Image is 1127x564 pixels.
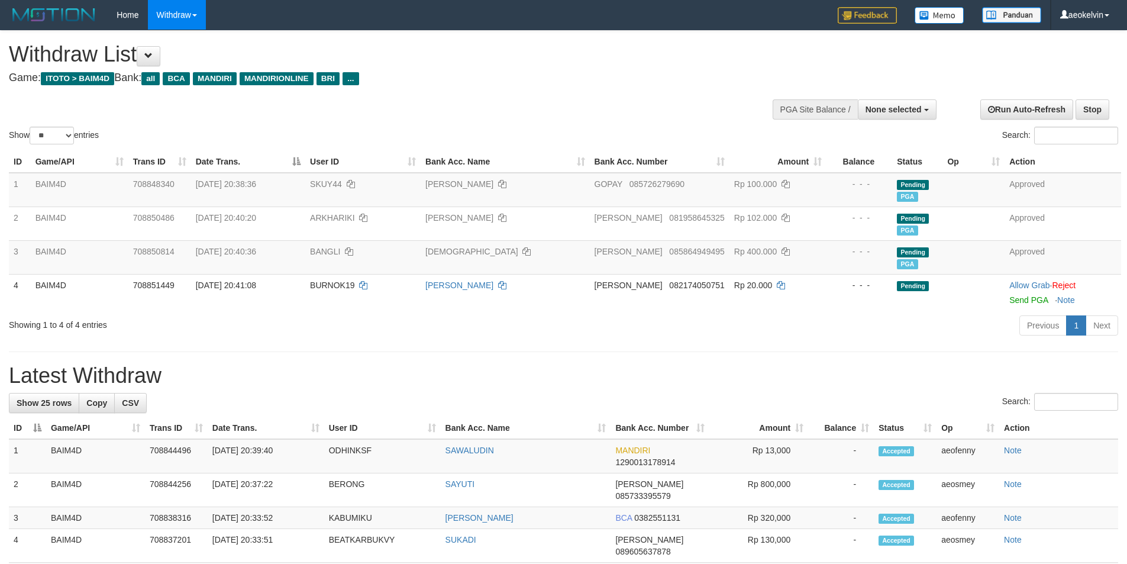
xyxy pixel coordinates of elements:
td: BAIM4D [31,173,128,207]
td: Rp 320,000 [709,507,808,529]
td: BAIM4D [46,507,145,529]
a: Next [1086,315,1118,336]
span: Copy 085733395579 to clipboard [615,491,670,501]
div: - - - [831,178,887,190]
span: Copy 082174050751 to clipboard [669,281,724,290]
a: [PERSON_NAME] [425,213,493,223]
span: all [141,72,160,85]
div: - - - [831,279,887,291]
td: [DATE] 20:33:51 [208,529,324,563]
td: BAIM4D [46,439,145,473]
th: Game/API: activate to sort column ascending [31,151,128,173]
a: Previous [1019,315,1067,336]
span: ... [343,72,359,85]
span: MANDIRI [193,72,237,85]
a: Run Auto-Refresh [980,99,1073,120]
span: Pending [897,281,929,291]
th: ID: activate to sort column descending [9,417,46,439]
a: Allow Grab [1009,281,1050,290]
span: Marked by aeosmey [897,225,918,236]
td: Rp 800,000 [709,473,808,507]
a: SAYUTI [445,479,475,489]
img: MOTION_logo.png [9,6,99,24]
span: [PERSON_NAME] [615,479,683,489]
td: BAIM4D [31,207,128,240]
a: [PERSON_NAME] [445,513,514,523]
a: SAWALUDIN [445,446,494,455]
span: Copy 089605637878 to clipboard [615,547,670,556]
span: [PERSON_NAME] [595,213,663,223]
td: 2 [9,473,46,507]
span: 708850486 [133,213,175,223]
h4: Game: Bank: [9,72,740,84]
a: Send PGA [1009,295,1048,305]
th: Game/API: activate to sort column ascending [46,417,145,439]
span: MANDIRIONLINE [240,72,314,85]
span: Copy 081958645325 to clipboard [669,213,724,223]
span: BRI [317,72,340,85]
div: - - - [831,212,887,224]
td: KABUMIKU [324,507,441,529]
td: 708844496 [145,439,208,473]
th: Action [1005,151,1121,173]
span: [DATE] 20:40:36 [196,247,256,256]
th: Balance: activate to sort column ascending [808,417,874,439]
th: Balance [826,151,892,173]
td: Approved [1005,240,1121,274]
span: Rp 400.000 [734,247,777,256]
td: - [808,529,874,563]
td: 3 [9,507,46,529]
td: - [808,507,874,529]
th: Bank Acc. Number: activate to sort column ascending [611,417,709,439]
td: BAIM4D [31,274,128,311]
td: BAIM4D [46,473,145,507]
button: None selected [858,99,937,120]
span: BURNOK19 [310,281,354,290]
span: BANGLI [310,247,340,256]
td: 2 [9,207,31,240]
td: Rp 130,000 [709,529,808,563]
td: [DATE] 20:33:52 [208,507,324,529]
h1: Latest Withdraw [9,364,1118,388]
span: Copy 0382551131 to clipboard [634,513,680,523]
th: Status [892,151,942,173]
span: Copy 085864949495 to clipboard [669,247,724,256]
td: ODHINKSF [324,439,441,473]
span: Accepted [879,514,914,524]
img: Feedback.jpg [838,7,897,24]
a: Note [1004,513,1022,523]
a: Note [1057,295,1075,305]
span: SKUY44 [310,179,342,189]
th: ID [9,151,31,173]
td: BAIM4D [31,240,128,274]
span: BCA [615,513,632,523]
span: Marked by aeofenny [897,192,918,202]
th: Op: activate to sort column ascending [937,417,999,439]
img: panduan.png [982,7,1041,23]
a: [DEMOGRAPHIC_DATA] [425,247,518,256]
a: [PERSON_NAME] [425,281,493,290]
span: [PERSON_NAME] [595,247,663,256]
td: Rp 13,000 [709,439,808,473]
th: Status: activate to sort column ascending [874,417,937,439]
span: Marked by aeosmey [897,259,918,269]
span: 708848340 [133,179,175,189]
img: Button%20Memo.svg [915,7,964,24]
th: Bank Acc. Number: activate to sort column ascending [590,151,729,173]
input: Search: [1034,393,1118,411]
span: [PERSON_NAME] [595,281,663,290]
span: · [1009,281,1052,290]
span: ARKHARIKI [310,213,354,223]
span: Pending [897,180,929,190]
span: [DATE] 20:41:08 [196,281,256,290]
span: [DATE] 20:40:20 [196,213,256,223]
label: Search: [1002,127,1118,144]
span: [DATE] 20:38:36 [196,179,256,189]
label: Show entries [9,127,99,144]
div: - - - [831,246,887,257]
th: User ID: activate to sort column ascending [324,417,441,439]
span: [PERSON_NAME] [615,535,683,544]
select: Showentries [30,127,74,144]
td: aeosmey [937,529,999,563]
th: Bank Acc. Name: activate to sort column ascending [441,417,611,439]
